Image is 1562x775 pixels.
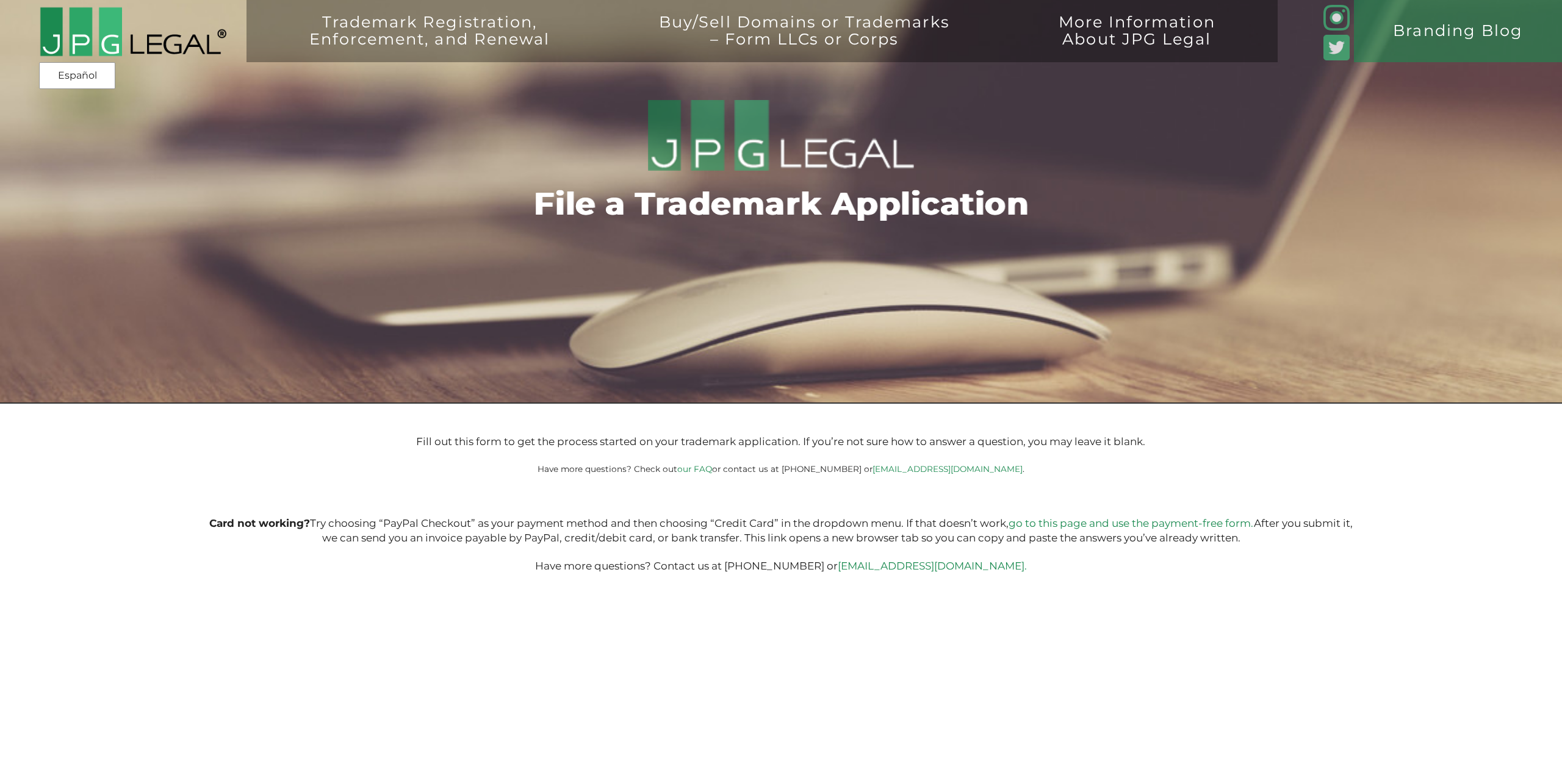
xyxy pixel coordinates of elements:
[406,435,1156,449] p: Fill out this form to get the process started on your trademark application. If you’re not sure h...
[209,517,310,529] b: Card not working?
[838,560,1027,572] a: [EMAIL_ADDRESS][DOMAIN_NAME].
[39,6,226,57] img: 2016-logo-black-letters-3-r.png
[1009,517,1254,529] a: go to this page and use the payment-free form.
[1323,5,1350,31] img: glyph-logo_May2016-green3-90.png
[538,464,1024,474] small: Have more questions? Check out or contact us at [PHONE_NUMBER] or .
[1012,13,1262,76] a: More InformationAbout JPG Legal
[1323,35,1350,61] img: Twitter_Social_Icon_Rounded_Square_Color-mid-green3-90.png
[43,65,112,87] a: Español
[612,13,996,76] a: Buy/Sell Domains or Trademarks– Form LLCs or Corps
[677,464,712,474] a: our FAQ
[262,13,597,76] a: Trademark Registration,Enforcement, and Renewal
[203,516,1359,573] p: Try choosing “PayPal Checkout” as your payment method and then choosing “Credit Card” in the drop...
[873,464,1023,474] a: [EMAIL_ADDRESS][DOMAIN_NAME]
